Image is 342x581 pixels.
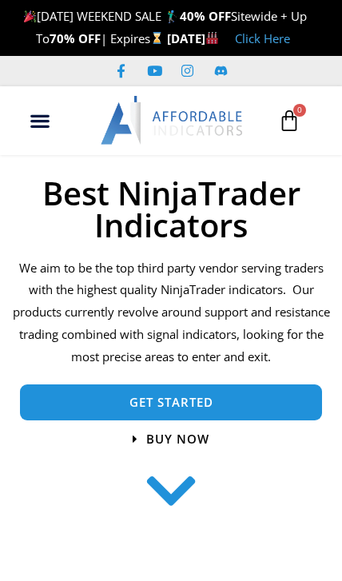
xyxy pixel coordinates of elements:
a: 0 [254,97,324,144]
h1: Best NinjaTrader Indicators [12,177,330,241]
a: get started [20,384,322,420]
span: [DATE] WEEKEND SALE 🏌️‍♂️ Sitewide + Up To | Expires [19,8,306,46]
strong: 40% OFF [180,8,231,24]
span: Buy now [146,433,209,445]
img: 🏭 [206,32,218,44]
span: 0 [293,104,306,117]
img: ⌛ [151,32,163,44]
a: Click Here [235,30,290,46]
img: 🎉 [24,10,36,22]
span: get started [129,396,213,408]
a: Buy now [133,433,209,445]
strong: [DATE] [167,30,219,46]
strong: 70% OFF [50,30,101,46]
p: We aim to be the top third party vendor serving traders with the highest quality NinjaTrader indi... [12,257,330,368]
img: LogoAI | Affordable Indicators – NinjaTrader [101,96,245,145]
div: Menu Toggle [25,105,55,136]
